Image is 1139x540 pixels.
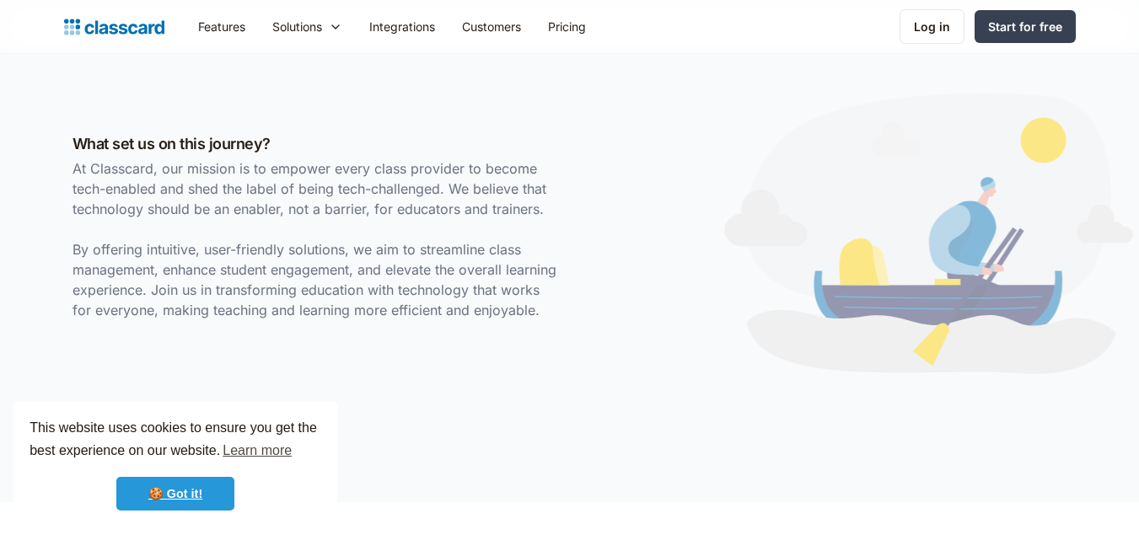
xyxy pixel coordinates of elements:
[356,8,449,45] a: Integrations
[116,477,234,511] a: dismiss cookie message
[535,8,599,45] a: Pricing
[30,418,321,463] span: This website uses cookies to ensure you get the best experience on our website.
[272,18,322,35] div: Solutions
[73,158,561,320] p: At Classcard, our mission is to empower every class provider to become tech-enabled and shed the ...
[185,8,259,45] a: Features
[13,402,337,527] div: cookieconsent
[449,8,535,45] a: Customers
[73,132,561,155] h3: What set us on this journey?
[220,438,294,463] a: learn more about cookies
[914,18,950,35] div: Log in
[900,9,964,44] a: Log in
[64,15,164,39] a: home
[988,18,1062,35] div: Start for free
[975,10,1076,43] a: Start for free
[259,8,356,45] div: Solutions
